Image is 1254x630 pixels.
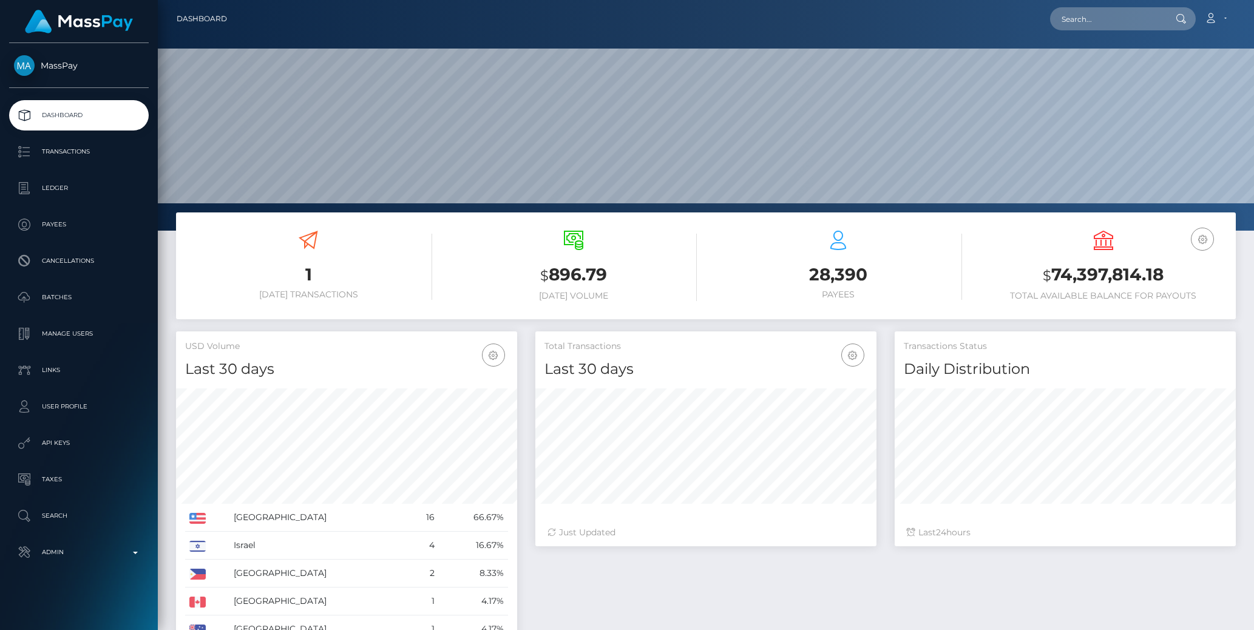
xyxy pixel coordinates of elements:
td: 66.67% [439,504,508,532]
h3: 896.79 [450,263,697,288]
h5: USD Volume [185,340,508,353]
h6: Total Available Balance for Payouts [980,291,1227,301]
img: MassPay [14,55,35,76]
h6: [DATE] Transactions [185,290,432,300]
p: Cancellations [14,252,144,270]
p: Dashboard [14,106,144,124]
td: [GEOGRAPHIC_DATA] [229,504,409,532]
p: Manage Users [14,325,144,343]
p: Payees [14,215,144,234]
p: User Profile [14,398,144,416]
td: [GEOGRAPHIC_DATA] [229,560,409,588]
h3: 1 [185,263,432,286]
td: 8.33% [439,560,508,588]
h6: [DATE] Volume [450,291,697,301]
a: Manage Users [9,319,149,349]
td: 4.17% [439,588,508,615]
input: Search... [1050,7,1164,30]
td: 4 [409,532,439,560]
img: US.png [189,513,206,524]
h3: 74,397,814.18 [980,263,1227,288]
a: Admin [9,537,149,567]
a: Batches [9,282,149,313]
span: 24 [936,527,946,538]
p: Links [14,361,144,379]
p: API Keys [14,434,144,452]
td: [GEOGRAPHIC_DATA] [229,588,409,615]
img: IL.png [189,541,206,552]
p: Admin [14,543,144,561]
td: 16.67% [439,532,508,560]
a: Links [9,355,149,385]
p: Transactions [14,143,144,161]
a: Search [9,501,149,531]
div: Last hours [907,526,1224,539]
a: Dashboard [177,6,227,32]
small: $ [1043,267,1051,284]
h6: Payees [715,290,962,300]
h5: Transactions Status [904,340,1227,353]
span: MassPay [9,60,149,71]
p: Taxes [14,470,144,489]
a: Transactions [9,137,149,167]
a: Payees [9,209,149,240]
h5: Total Transactions [544,340,867,353]
small: $ [540,267,549,284]
a: Dashboard [9,100,149,130]
img: MassPay Logo [25,10,133,33]
td: 16 [409,504,439,532]
p: Search [14,507,144,525]
a: Taxes [9,464,149,495]
td: Israel [229,532,409,560]
img: CA.png [189,597,206,608]
a: Cancellations [9,246,149,276]
img: PH.png [189,569,206,580]
h3: 28,390 [715,263,962,286]
h4: Last 30 days [185,359,508,380]
p: Batches [14,288,144,307]
a: API Keys [9,428,149,458]
h4: Last 30 days [544,359,867,380]
a: Ledger [9,173,149,203]
h4: Daily Distribution [904,359,1227,380]
td: 1 [409,588,439,615]
p: Ledger [14,179,144,197]
td: 2 [409,560,439,588]
div: Just Updated [547,526,864,539]
a: User Profile [9,391,149,422]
